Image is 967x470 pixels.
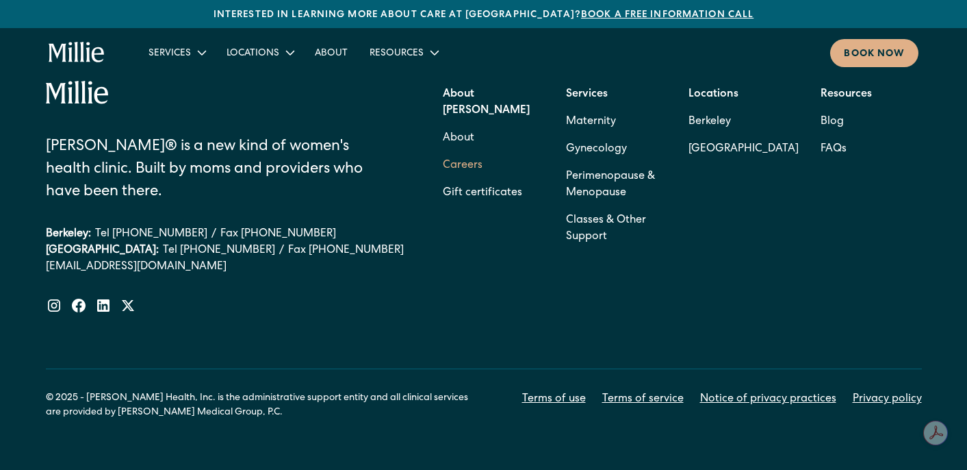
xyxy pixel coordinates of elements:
div: Berkeley: [46,226,91,243]
a: About [304,41,359,64]
strong: Services [566,89,608,100]
a: Classes & Other Support [566,207,667,251]
div: / [279,243,284,259]
div: Locations [227,47,279,61]
a: Berkeley [688,108,799,136]
div: Services [149,47,191,61]
a: FAQs [821,136,847,163]
a: Perimenopause & Menopause [566,163,667,207]
div: Resources [359,41,448,64]
a: Gift certificates [443,180,522,207]
a: [GEOGRAPHIC_DATA] [688,136,799,163]
a: Fax [PHONE_NUMBER] [288,243,404,259]
a: Careers [443,152,482,180]
div: Resources [370,47,424,61]
div: © 2025 - [PERSON_NAME] Health, Inc. is the administrative support entity and all clinical service... [46,391,484,420]
a: Fax [PHONE_NUMBER] [220,226,336,243]
div: Book now [844,47,905,62]
a: Privacy policy [853,391,922,408]
a: Maternity [566,108,616,136]
div: / [211,226,216,243]
div: [PERSON_NAME]® is a new kind of women's health clinic. Built by moms and providers who have been ... [46,136,368,204]
strong: About [PERSON_NAME] [443,89,530,116]
strong: Resources [821,89,872,100]
a: Tel [PHONE_NUMBER] [163,243,275,259]
a: Book now [830,39,918,67]
a: About [443,125,474,152]
a: Terms of use [522,391,586,408]
a: Terms of service [602,391,684,408]
a: Tel [PHONE_NUMBER] [95,226,207,243]
a: Blog [821,108,844,136]
a: Book a free information call [581,10,753,20]
strong: Locations [688,89,738,100]
a: [EMAIL_ADDRESS][DOMAIN_NAME] [46,259,404,275]
div: [GEOGRAPHIC_DATA]: [46,243,159,259]
a: Notice of privacy practices [700,391,836,408]
div: Locations [216,41,304,64]
a: home [49,42,105,64]
div: Services [138,41,216,64]
a: Gynecology [566,136,627,163]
